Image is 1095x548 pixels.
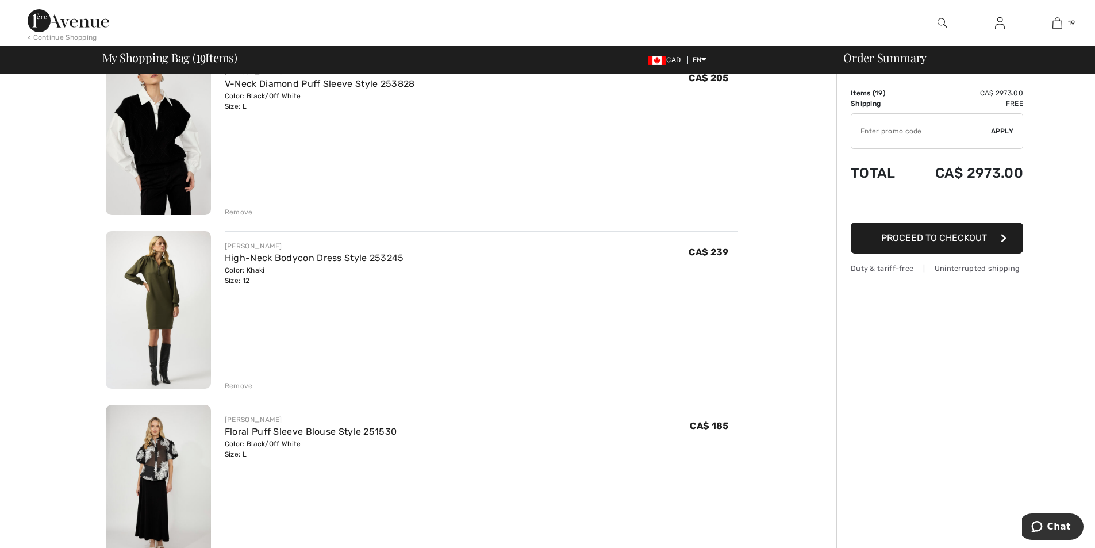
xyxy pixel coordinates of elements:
[225,439,397,459] div: Color: Black/Off White Size: L
[689,72,728,83] span: CA$ 205
[1068,18,1075,28] span: 19
[829,52,1088,63] div: Order Summary
[225,207,253,217] div: Remove
[851,263,1023,274] div: Duty & tariff-free | Uninterrupted shipping
[196,49,206,64] span: 19
[106,57,211,215] img: V-Neck Diamond Puff Sleeve Style 253828
[851,114,991,148] input: Promo code
[225,78,415,89] a: V-Neck Diamond Puff Sleeve Style 253828
[851,154,909,193] td: Total
[851,98,909,109] td: Shipping
[225,91,415,112] div: Color: Black/Off White Size: L
[991,126,1014,136] span: Apply
[938,16,947,30] img: search the website
[909,88,1023,98] td: CA$ 2973.00
[881,232,987,243] span: Proceed to Checkout
[225,415,397,425] div: [PERSON_NAME]
[909,154,1023,193] td: CA$ 2973.00
[225,426,397,437] a: Floral Puff Sleeve Blouse Style 251530
[851,193,1023,219] iframe: PayPal-paypal
[1029,16,1085,30] a: 19
[689,247,728,258] span: CA$ 239
[875,89,883,97] span: 19
[28,9,109,32] img: 1ère Avenue
[648,56,666,65] img: Canadian Dollar
[851,88,909,98] td: Items ( )
[225,265,404,286] div: Color: Khaki Size: 12
[102,52,238,63] span: My Shopping Bag ( Items)
[851,223,1023,254] button: Proceed to Checkout
[648,56,685,64] span: CAD
[28,32,97,43] div: < Continue Shopping
[106,231,211,389] img: High-Neck Bodycon Dress Style 253245
[690,420,728,431] span: CA$ 185
[1052,16,1062,30] img: My Bag
[995,16,1005,30] img: My Info
[986,16,1014,30] a: Sign In
[225,252,404,263] a: High-Neck Bodycon Dress Style 253245
[693,56,707,64] span: EN
[909,98,1023,109] td: Free
[225,241,404,251] div: [PERSON_NAME]
[1022,513,1084,542] iframe: Opens a widget where you can chat to one of our agents
[225,381,253,391] div: Remove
